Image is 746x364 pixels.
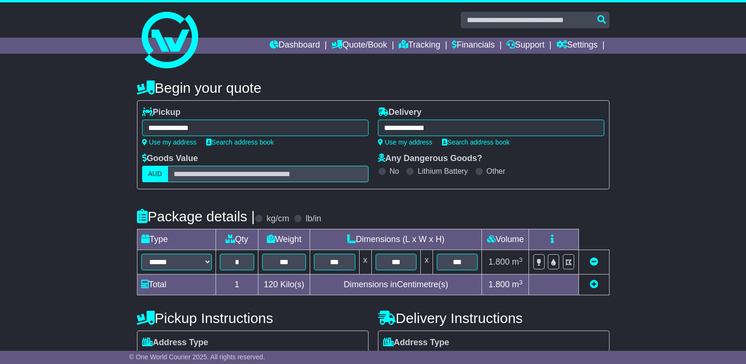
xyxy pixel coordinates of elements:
a: Remove this item [590,257,598,267]
label: kg/cm [266,214,289,224]
a: Search address book [442,138,510,146]
a: Tracking [399,38,440,54]
sup: 3 [519,256,523,263]
a: Support [506,38,545,54]
label: lb/in [305,214,321,224]
td: 1 [216,275,258,295]
span: 1.800 [489,257,510,267]
label: Any Dangerous Goods? [378,154,482,164]
a: Settings [556,38,598,54]
a: Use my address [378,138,433,146]
td: x [359,250,371,275]
sup: 3 [519,279,523,286]
a: Quote/Book [331,38,387,54]
td: Volume [482,229,529,250]
a: Dashboard [270,38,320,54]
td: Dimensions (L x W x H) [310,229,482,250]
label: Delivery [378,107,422,118]
a: Use my address [142,138,197,146]
td: Kilo(s) [258,275,310,295]
label: Address Type [383,338,449,348]
span: m [512,257,523,267]
a: Financials [452,38,495,54]
a: Search address book [206,138,274,146]
label: AUD [142,166,168,182]
h4: Delivery Instructions [378,310,610,326]
td: Qty [216,229,258,250]
td: x [420,250,433,275]
span: 1.800 [489,280,510,289]
label: Lithium Battery [417,167,468,176]
a: Add new item [590,280,598,289]
label: Address Type [142,338,209,348]
td: Total [137,275,216,295]
label: Pickup [142,107,181,118]
span: © One World Courier 2025. All rights reserved. [129,353,265,361]
td: Weight [258,229,310,250]
label: Goods Value [142,154,198,164]
label: Other [487,167,505,176]
h4: Pickup Instructions [137,310,369,326]
span: m [512,280,523,289]
h4: Package details | [137,209,255,224]
td: Type [137,229,216,250]
td: Dimensions in Centimetre(s) [310,275,482,295]
label: No [390,167,399,176]
h4: Begin your quote [137,80,610,96]
span: 120 [264,280,278,289]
